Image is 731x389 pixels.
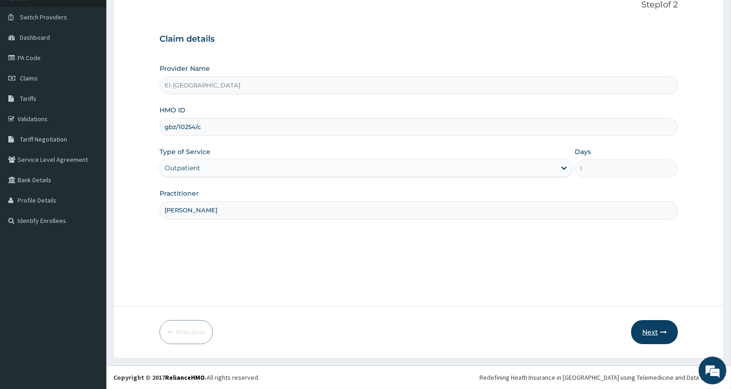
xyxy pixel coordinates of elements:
[479,373,724,382] div: Redefining Heath Insurance in [GEOGRAPHIC_DATA] using Telemedicine and Data Science!
[160,147,210,156] label: Type of Service
[160,64,210,73] label: Provider Name
[152,5,174,27] div: Minimize live chat window
[20,74,38,82] span: Claims
[20,33,50,42] span: Dashboard
[160,34,678,44] h3: Claim details
[20,13,67,21] span: Switch Providers
[160,201,678,219] input: Enter Name
[160,105,185,115] label: HMO ID
[165,163,200,173] div: Outpatient
[106,365,731,389] footer: All rights reserved.
[5,253,176,285] textarea: Type your message and hit 'Enter'
[54,117,128,210] span: We're online!
[48,52,155,64] div: Chat with us now
[631,320,678,344] button: Next
[20,135,67,143] span: Tariff Negotiation
[160,189,199,198] label: Practitioner
[160,320,213,344] button: Previous
[20,94,37,103] span: Tariffs
[160,118,678,136] input: Enter HMO ID
[113,373,207,382] strong: Copyright © 2017 .
[575,147,591,156] label: Days
[165,373,205,382] a: RelianceHMO
[17,46,37,69] img: d_794563401_company_1708531726252_794563401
